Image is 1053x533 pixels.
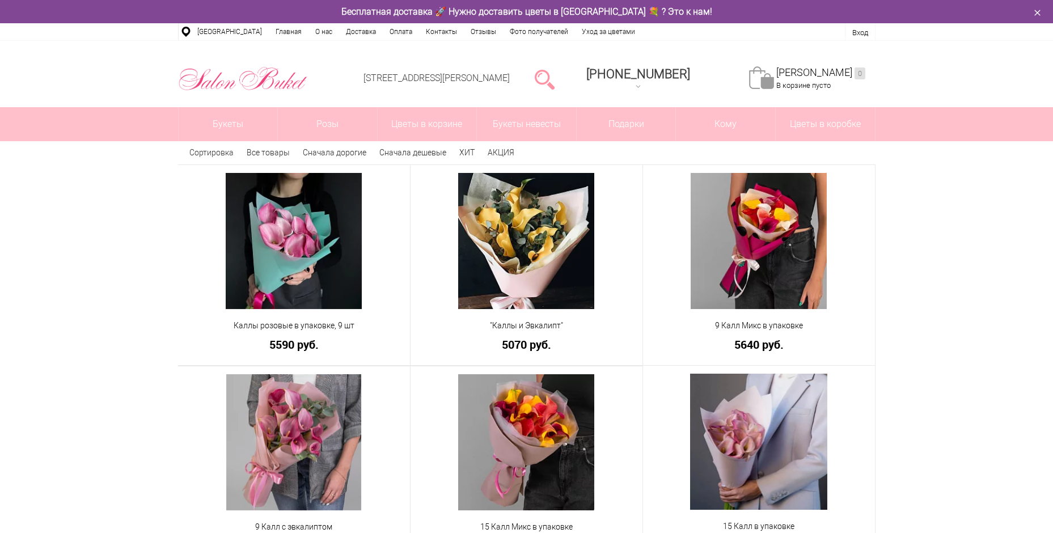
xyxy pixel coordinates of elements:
a: 5640 руб. [650,339,868,350]
a: Фото получателей [503,23,575,40]
a: 5590 руб. [185,339,403,350]
a: Цветы в корзине [378,107,477,141]
a: "Каллы и Эвкалипт" [418,320,635,332]
a: Подарки [577,107,676,141]
a: [GEOGRAPHIC_DATA] [191,23,269,40]
a: Главная [269,23,308,40]
a: ХИТ [459,148,475,157]
a: Оплата [383,23,419,40]
a: Вход [852,28,868,37]
a: 15 Калл в упаковке [650,521,868,532]
a: 15 Калл Микс в упаковке [418,521,635,533]
img: Цветы Нижний Новгород [178,64,308,94]
img: 9 Калл Микс в упаковке [691,173,827,309]
a: Букеты невесты [477,107,576,141]
a: Сначала дорогие [303,148,366,157]
img: 9 Калл с эвкалиптом [226,374,362,510]
a: Доставка [339,23,383,40]
div: Бесплатная доставка 🚀 Нужно доставить цветы в [GEOGRAPHIC_DATA] 💐 ? Это к нам! [170,6,884,18]
a: Букеты [179,107,278,141]
a: [STREET_ADDRESS][PERSON_NAME] [363,73,510,83]
a: [PERSON_NAME] [776,66,865,79]
a: О нас [308,23,339,40]
span: Сортировка [189,148,234,157]
a: Уход за цветами [575,23,642,40]
a: Цветы в коробке [776,107,875,141]
a: АКЦИЯ [488,148,514,157]
a: 5070 руб. [418,339,635,350]
a: Все товары [247,148,290,157]
a: Сначала дешевые [379,148,446,157]
a: Отзывы [464,23,503,40]
img: 15 Калл Микс в упаковке [458,374,594,510]
span: [PHONE_NUMBER] [586,67,690,81]
a: Розы [278,107,377,141]
a: 9 Калл Микс в упаковке [650,320,868,332]
a: Контакты [419,23,464,40]
span: В корзине пусто [776,81,831,90]
img: 15 Калл в упаковке [690,374,827,510]
img: "Каллы и Эвкалипт" [458,173,594,309]
span: Кому [676,107,775,141]
a: 9 Калл с эвкалиптом [185,521,403,533]
ins: 0 [855,67,865,79]
a: Каллы розовые в упаковке, 9 шт [185,320,403,332]
img: Каллы розовые в упаковке, 9 шт [226,173,362,309]
a: [PHONE_NUMBER] [580,63,697,95]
